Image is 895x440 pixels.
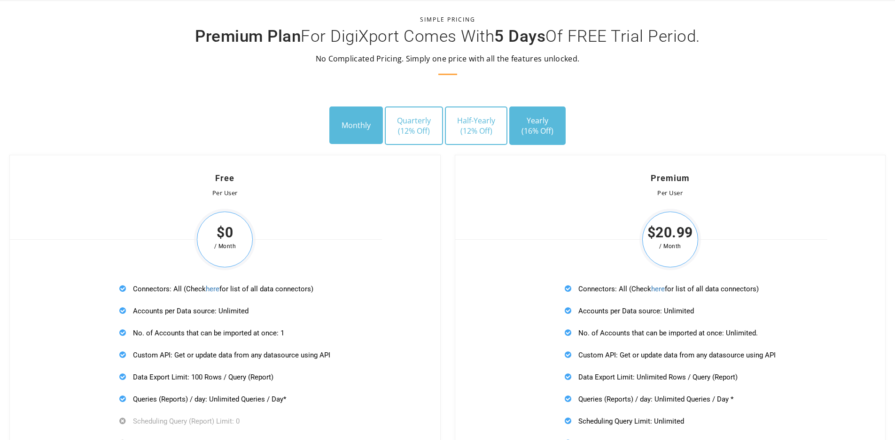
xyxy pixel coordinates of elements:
iframe: Chat Widget [848,395,895,440]
b: Premium Plan [195,27,301,46]
span: / Month [194,241,256,252]
span: (12% Off) [457,126,495,136]
span: (16% Off) [521,126,553,136]
h4: Free [29,174,421,182]
p: Scheduling Query (Report) Limit: 0 [119,415,330,427]
button: Quarterly(12% Off) [385,106,443,145]
p: Queries (Reports) / day: Unlimited Queries / Day * [565,393,776,405]
button: Monthly [329,106,383,144]
p: Accounts per Data source: Unlimited [119,305,330,317]
p: Custom API: Get or update data from any datasource using API [119,349,330,361]
button: Half-Yearly(12% Off) [445,106,507,145]
p: Accounts per Data source: Unlimited [565,305,776,317]
button: Yearly(16% Off) [509,106,566,145]
span: (12% Off) [397,126,431,136]
a: here [206,285,219,293]
p: Connectors: All (Check for list of all data connectors) [565,283,776,295]
div: Per User [474,190,867,197]
p: No. of Accounts that can be imported at once: 1 [119,327,330,339]
p: Queries (Reports) / day: Unlimited Queries / Day* [119,393,330,405]
p: Data Export Limit: Unlimited Rows / Query (Report) [565,371,776,383]
p: Data Export Limit: 100 Rows / Query (Report) [119,371,330,383]
span: $0 [194,227,256,238]
span: $20.99 [639,227,701,238]
p: Custom API: Get or update data from any datasource using API [565,349,776,361]
div: Per User [29,190,421,197]
p: Scheduling Query Limit: Unlimited [565,415,776,427]
a: here [651,285,665,293]
span: / Month [639,241,701,252]
h4: Premium [474,174,867,182]
b: 5 Days [494,27,545,46]
p: Connectors: All (Check for list of all data connectors) [119,283,330,295]
p: No. of Accounts that can be imported at once: Unlimited. [565,327,776,339]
